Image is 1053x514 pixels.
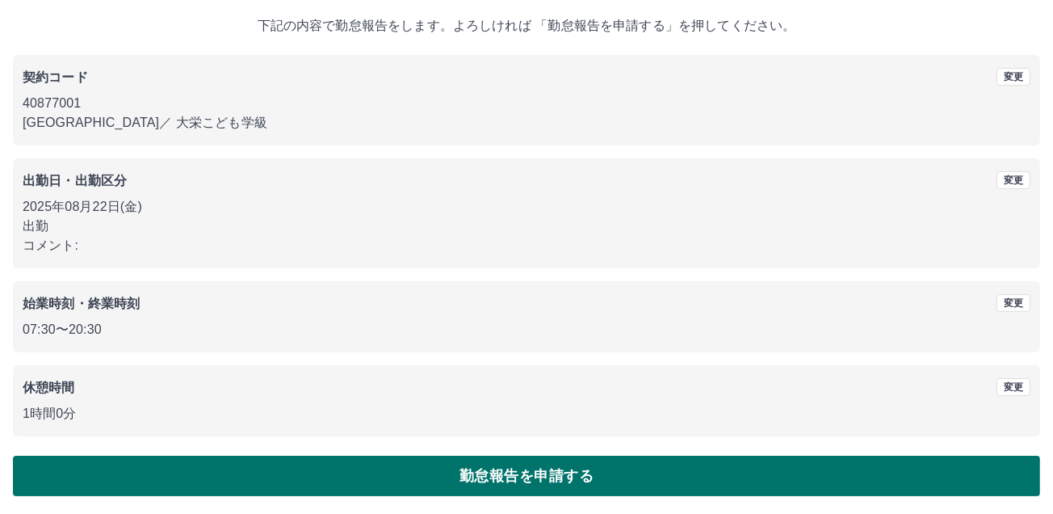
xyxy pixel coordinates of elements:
p: 07:30 〜 20:30 [23,320,1030,339]
p: [GEOGRAPHIC_DATA] ／ 大栄こども学級 [23,113,1030,133]
p: 出勤 [23,217,1030,236]
b: 始業時刻・終業時刻 [23,297,140,310]
button: 変更 [996,68,1030,86]
button: 変更 [996,171,1030,189]
p: 下記の内容で勤怠報告をします。よろしければ 「勤怠報告を申請する」を押してください。 [13,16,1040,36]
b: 契約コード [23,70,88,84]
button: 変更 [996,378,1030,396]
p: 40877001 [23,94,1030,113]
b: 出勤日・出勤区分 [23,174,127,187]
b: 休憩時間 [23,381,75,394]
p: 2025年08月22日(金) [23,197,1030,217]
p: コメント: [23,236,1030,255]
button: 変更 [996,294,1030,312]
p: 1時間0分 [23,404,1030,423]
button: 勤怠報告を申請する [13,456,1040,496]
